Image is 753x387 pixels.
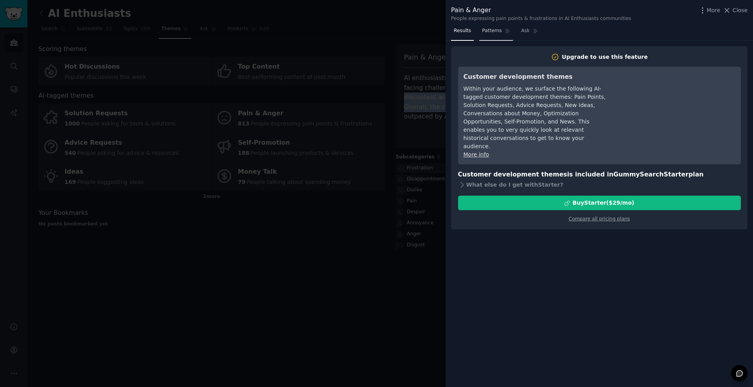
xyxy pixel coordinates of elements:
div: Within your audience, we surface the following AI-tagged customer development themes: Pain Points... [464,85,607,151]
h3: Customer development themes is included in plan [458,170,741,180]
iframe: YouTube video player [618,72,735,131]
button: Close [723,6,748,15]
button: BuyStarter($29/mo) [458,196,741,210]
span: More [707,6,720,15]
span: Patterns [482,27,502,35]
span: Results [454,27,471,35]
div: People expressing pain points & frustrations in AI Enthusiasts communities [451,15,631,22]
h3: Customer development themes [464,72,607,82]
div: What else do I get with Starter ? [458,179,741,190]
div: Pain & Anger [451,5,631,15]
span: Close [733,6,748,15]
a: Patterns [479,25,513,41]
a: More info [464,151,489,158]
div: Buy Starter ($ 29 /mo ) [573,199,634,207]
div: Upgrade to use this feature [562,53,648,61]
a: Compare all pricing plans [569,216,630,222]
span: Ask [521,27,530,35]
a: Results [451,25,474,41]
span: GummySearch Starter [613,171,688,178]
a: Ask [518,25,541,41]
button: More [698,6,720,15]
